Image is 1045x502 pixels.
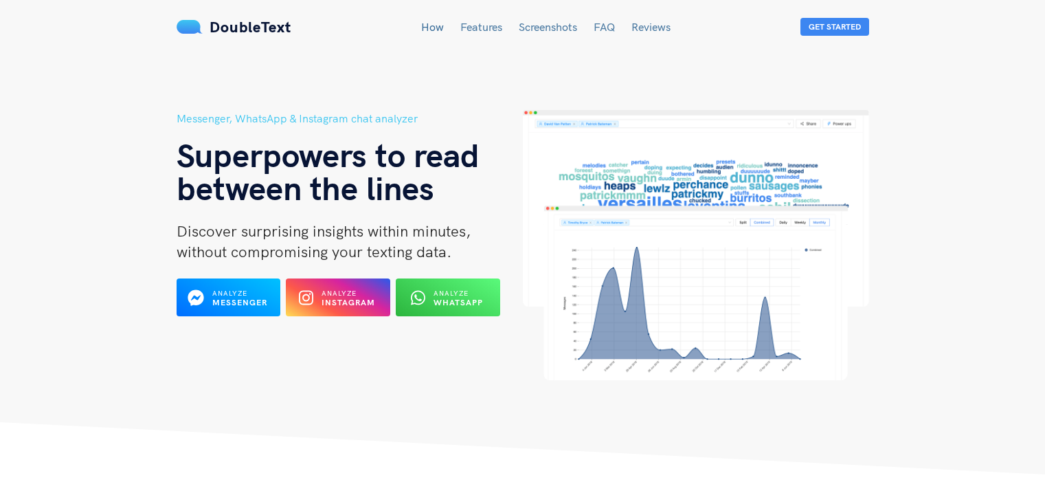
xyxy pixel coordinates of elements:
[396,279,500,316] button: Analyze WhatsApp
[212,297,267,307] b: Messenger
[519,20,577,34] a: Screenshots
[421,20,444,34] a: How
[212,289,247,298] span: Analyze
[434,297,483,307] b: WhatsApp
[631,20,671,34] a: Reviews
[523,110,869,380] img: hero
[177,20,203,34] img: mS3x8y1f88AAAAABJRU5ErkJggg==
[177,110,523,127] h5: Messenger, WhatsApp & Instagram chat analyzer
[434,289,469,298] span: Analyze
[286,279,390,316] button: Analyze Instagram
[177,134,480,175] span: Superpowers to read
[177,17,291,36] a: DoubleText
[396,296,500,309] a: Analyze WhatsApp
[177,167,434,208] span: between the lines
[800,18,869,36] button: Get Started
[322,297,375,307] b: Instagram
[177,221,471,241] span: Discover surprising insights within minutes,
[460,20,502,34] a: Features
[177,279,281,316] button: Analyze Messenger
[210,17,291,36] span: DoubleText
[177,242,451,261] span: without compromising your texting data.
[322,289,357,298] span: Analyze
[286,296,390,309] a: Analyze Instagram
[594,20,615,34] a: FAQ
[177,296,281,309] a: Analyze Messenger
